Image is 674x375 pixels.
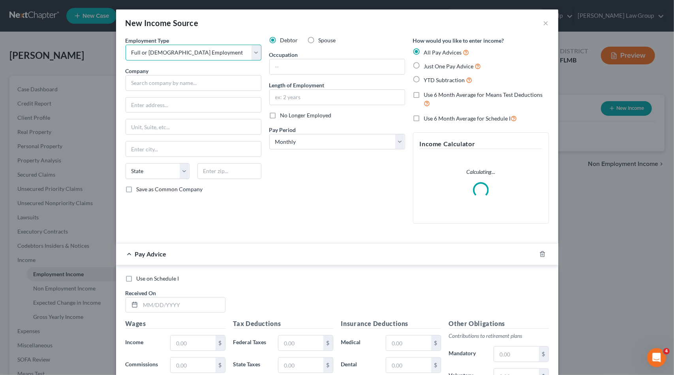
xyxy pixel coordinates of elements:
[494,347,539,362] input: 0.00
[319,37,336,43] span: Spouse
[122,357,167,373] label: Commissions
[647,348,666,367] iframe: Intercom live chat
[126,75,261,91] input: Search company by name...
[126,68,149,74] span: Company
[269,126,296,133] span: Pay Period
[126,339,144,345] span: Income
[229,335,274,351] label: Federal Taxes
[341,319,441,329] h5: Insurance Deductions
[141,298,225,313] input: MM/DD/YYYY
[197,163,261,179] input: Enter zip...
[270,59,405,74] input: --
[233,319,333,329] h5: Tax Deductions
[420,168,542,176] p: Calculating...
[280,112,332,119] span: No Longer Employed
[126,141,261,156] input: Enter city...
[269,81,325,89] label: Length of Employment
[126,17,199,28] div: New Income Source
[270,90,405,105] input: ex: 2 years
[229,357,274,373] label: State Taxes
[424,115,511,122] span: Use 6 Month Average for Schedule I
[216,335,225,351] div: $
[171,335,215,351] input: 0.00
[445,346,490,362] label: Mandatory
[278,335,323,351] input: 0.00
[424,63,474,70] span: Just One Pay Advice
[126,319,225,329] h5: Wages
[539,347,548,362] div: $
[543,18,549,28] button: ×
[424,77,465,83] span: YTD Subtraction
[424,91,543,98] span: Use 6 Month Average for Means Test Deductions
[386,358,431,373] input: 0.00
[663,348,670,354] span: 4
[137,275,179,282] span: Use on Schedule I
[386,335,431,351] input: 0.00
[413,36,504,45] label: How would you like to enter income?
[337,357,382,373] label: Dental
[337,335,382,351] label: Medical
[126,37,169,44] span: Employment Type
[323,358,333,373] div: $
[137,186,203,192] span: Save as Common Company
[216,358,225,373] div: $
[269,51,298,59] label: Occupation
[424,49,462,56] span: All Pay Advices
[126,119,261,134] input: Unit, Suite, etc...
[278,358,323,373] input: 0.00
[449,319,549,329] h5: Other Obligations
[431,335,441,351] div: $
[431,358,441,373] div: $
[420,139,542,149] h5: Income Calculator
[171,358,215,373] input: 0.00
[126,290,156,296] span: Received On
[135,250,167,258] span: Pay Advice
[126,98,261,113] input: Enter address...
[280,37,298,43] span: Debtor
[449,332,549,340] p: Contributions to retirement plans
[323,335,333,351] div: $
